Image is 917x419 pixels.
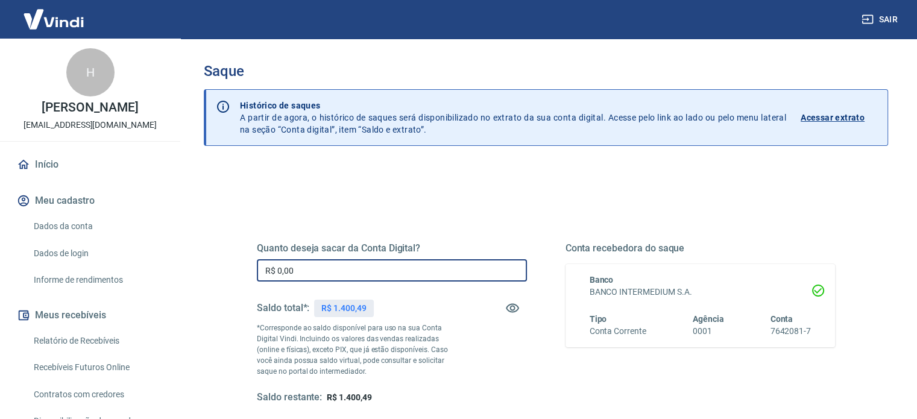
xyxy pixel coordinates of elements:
[14,1,93,37] img: Vindi
[14,302,166,329] button: Meus recebíveis
[66,48,115,96] div: H
[257,323,459,377] p: *Corresponde ao saldo disponível para uso na sua Conta Digital Vindi. Incluindo os valores das ve...
[327,392,371,402] span: R$ 1.400,49
[14,151,166,178] a: Início
[29,241,166,266] a: Dados de login
[770,314,793,324] span: Conta
[693,314,724,324] span: Agência
[257,302,309,314] h5: Saldo total*:
[14,187,166,214] button: Meu cadastro
[859,8,903,31] button: Sair
[801,112,865,124] p: Acessar extrato
[29,329,166,353] a: Relatório de Recebíveis
[801,99,878,136] a: Acessar extrato
[204,63,888,80] h3: Saque
[321,302,366,315] p: R$ 1.400,49
[257,242,527,254] h5: Quanto deseja sacar da Conta Digital?
[590,314,607,324] span: Tipo
[257,391,322,404] h5: Saldo restante:
[590,275,614,285] span: Banco
[240,99,786,112] p: Histórico de saques
[29,268,166,292] a: Informe de rendimentos
[590,325,646,338] h6: Conta Corrente
[240,99,786,136] p: A partir de agora, o histórico de saques será disponibilizado no extrato da sua conta digital. Ac...
[566,242,836,254] h5: Conta recebedora do saque
[29,214,166,239] a: Dados da conta
[24,119,157,131] p: [EMAIL_ADDRESS][DOMAIN_NAME]
[42,101,138,114] p: [PERSON_NAME]
[590,286,811,298] h6: BANCO INTERMEDIUM S.A.
[770,325,811,338] h6: 7642081-7
[29,382,166,407] a: Contratos com credores
[29,355,166,380] a: Recebíveis Futuros Online
[693,325,724,338] h6: 0001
